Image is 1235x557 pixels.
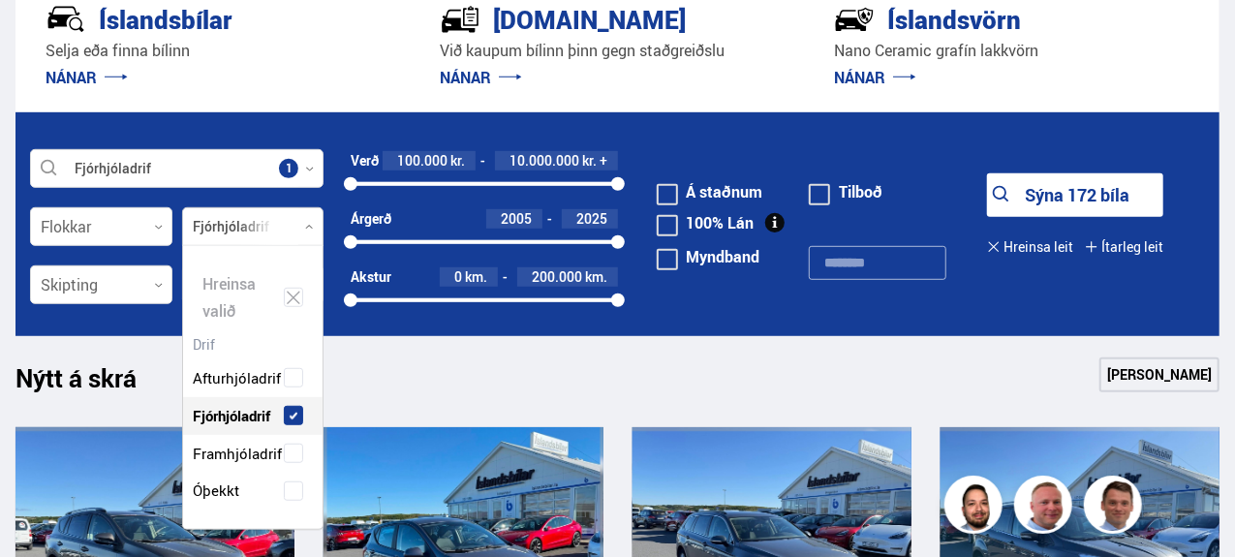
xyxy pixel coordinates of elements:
[657,249,760,264] label: Myndband
[601,153,608,169] span: +
[46,67,128,88] a: NÁNAR
[46,40,401,62] p: Selja eða finna bílinn
[1085,226,1163,269] button: Ítarleg leit
[398,151,448,170] span: 100.000
[583,153,598,169] span: kr.
[502,209,533,228] span: 2005
[351,211,391,227] div: Árgerð
[466,269,488,285] span: km.
[183,265,324,331] div: Hreinsa valið
[533,267,583,286] span: 200.000
[351,153,379,169] div: Verð
[657,215,755,231] label: 100% Lán
[193,364,281,392] span: Afturhjóladrif
[577,209,608,228] span: 2025
[440,40,795,62] p: Við kaupum bílinn þinn gegn staðgreiðslu
[1017,479,1075,537] img: siFngHWaQ9KaOqBr.png
[510,151,580,170] span: 10.000.000
[947,479,1005,537] img: nhp88E3Fdnt1Opn2.png
[46,1,332,35] div: Íslandsbílar
[440,1,726,35] div: [DOMAIN_NAME]
[657,184,763,200] label: Á staðnum
[987,226,1073,269] button: Hreinsa leit
[15,8,74,66] button: Opna LiveChat spjallviðmót
[193,440,282,468] span: Framhjóladrif
[351,269,391,285] div: Akstur
[987,173,1163,217] button: Sýna 172 bíla
[586,269,608,285] span: km.
[451,153,466,169] span: kr.
[455,267,463,286] span: 0
[834,67,916,88] a: NÁNAR
[809,184,882,200] label: Tilboð
[193,402,270,430] span: Fjórhjóladrif
[834,1,1121,35] div: Íslandsvörn
[193,477,239,505] span: Óþekkt
[834,40,1189,62] p: Nano Ceramic grafín lakkvörn
[1099,357,1220,392] a: [PERSON_NAME]
[15,363,170,404] h1: Nýtt á skrá
[1087,479,1145,537] img: FbJEzSuNWCJXmdc-.webp
[440,67,522,88] a: NÁNAR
